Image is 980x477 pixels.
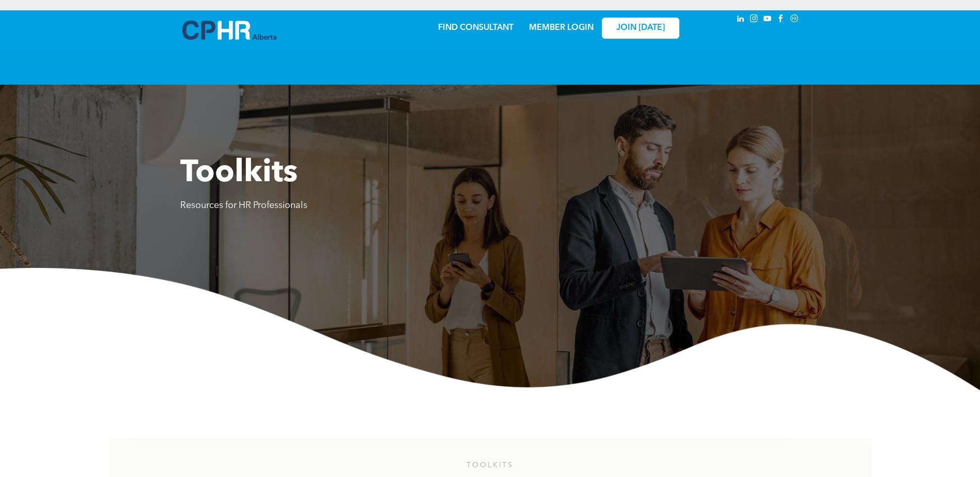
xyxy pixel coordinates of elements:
a: instagram [749,13,760,27]
span: JOIN [DATE] [616,23,665,33]
a: linkedin [735,13,746,27]
span: TOOLKITS [466,462,514,469]
a: FIND CONSULTANT [438,24,514,32]
a: facebook [775,13,787,27]
a: JOIN [DATE] [602,18,679,39]
a: Social network [789,13,800,27]
span: Toolkits [180,158,298,189]
span: Resources for HR Professionals [180,201,307,210]
a: youtube [762,13,773,27]
img: A blue and white logo for cp alberta [182,21,276,40]
a: MEMBER LOGIN [529,24,594,32]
